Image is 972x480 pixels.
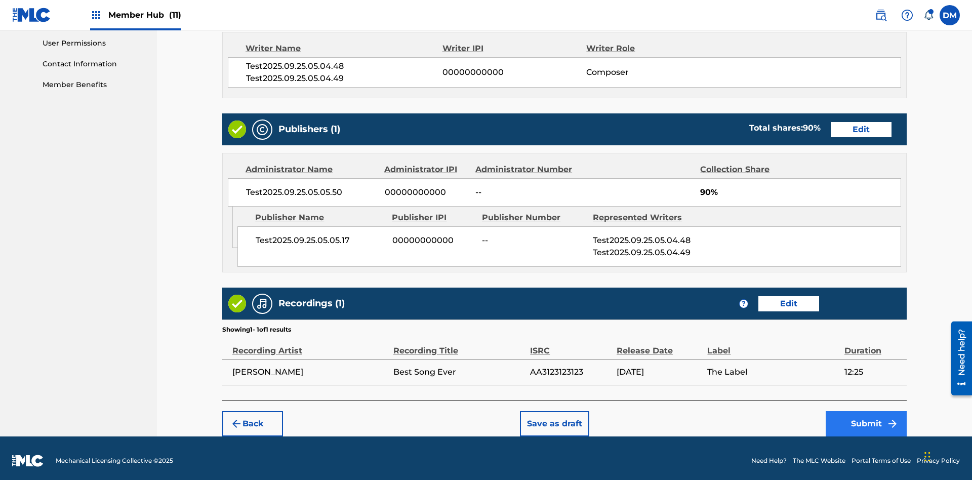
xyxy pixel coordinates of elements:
div: Writer IPI [442,43,587,55]
p: Showing 1 - 1 of 1 results [222,325,291,334]
div: Administrator IPI [384,164,468,176]
span: (11) [169,10,181,20]
span: Test2025.09.25.05.05.50 [246,186,377,198]
span: 00000000000 [385,186,468,198]
img: Valid [228,121,246,138]
div: Administrator Name [246,164,377,176]
span: [DATE] [617,366,702,378]
div: Help [897,5,917,25]
div: Notifications [923,10,934,20]
button: Back [222,411,283,436]
span: Best Song Ever [393,366,525,378]
a: Portal Terms of Use [852,456,911,465]
span: Test2025.09.25.05.05.17 [256,234,385,247]
button: Edit [758,296,819,311]
div: Collection Share [700,164,798,176]
a: Member Benefits [43,79,145,90]
img: search [875,9,887,21]
img: 7ee5dd4eb1f8a8e3ef2f.svg [230,418,242,430]
img: f7272a7cc735f4ea7f67.svg [886,418,899,430]
div: User Menu [940,5,960,25]
div: Label [707,334,839,357]
span: Mechanical Licensing Collective © 2025 [56,456,173,465]
iframe: Chat Widget [921,431,972,480]
span: Test2025.09.25.05.04.48 Test2025.09.25.05.04.49 [246,60,442,85]
div: Publisher IPI [392,212,474,224]
div: Recording Title [393,334,525,357]
span: Composer [586,66,717,78]
span: -- [475,186,580,198]
img: help [901,9,913,21]
div: Recording Artist [232,334,388,357]
button: Submit [826,411,907,436]
a: Contact Information [43,59,145,69]
span: The Label [707,366,839,378]
span: Member Hub [108,9,181,21]
div: ISRC [530,334,612,357]
span: 00000000000 [442,66,586,78]
a: Public Search [871,5,891,25]
img: logo [12,455,44,467]
span: -- [482,234,585,247]
span: 90 % [803,123,821,133]
div: Drag [924,442,930,472]
img: Top Rightsholders [90,9,102,21]
button: Edit [831,122,892,137]
div: Administrator Number [475,164,580,176]
span: [PERSON_NAME] [232,366,388,378]
a: User Permissions [43,38,145,49]
div: Duration [844,334,902,357]
img: MLC Logo [12,8,51,22]
div: Publisher Number [482,212,585,224]
div: Release Date [617,334,702,357]
div: Writer Role [586,43,717,55]
span: 00000000000 [392,234,474,247]
span: Test2025.09.25.05.04.48 Test2025.09.25.05.04.49 [593,235,691,257]
a: Privacy Policy [917,456,960,465]
a: The MLC Website [793,456,845,465]
div: Total shares: [749,122,821,134]
span: ? [740,300,748,308]
span: 12:25 [844,366,902,378]
button: Save as draft [520,411,589,436]
div: Publisher Name [255,212,384,224]
h5: Publishers (1) [278,124,340,135]
img: Recordings [256,298,268,310]
span: 90% [700,186,901,198]
span: AA3123123123 [530,366,612,378]
img: Valid [228,295,246,312]
a: Need Help? [751,456,787,465]
div: Represented Writers [593,212,696,224]
iframe: Resource Center [944,317,972,401]
h5: Recordings (1) [278,298,345,309]
img: Publishers [256,124,268,136]
div: Writer Name [246,43,442,55]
